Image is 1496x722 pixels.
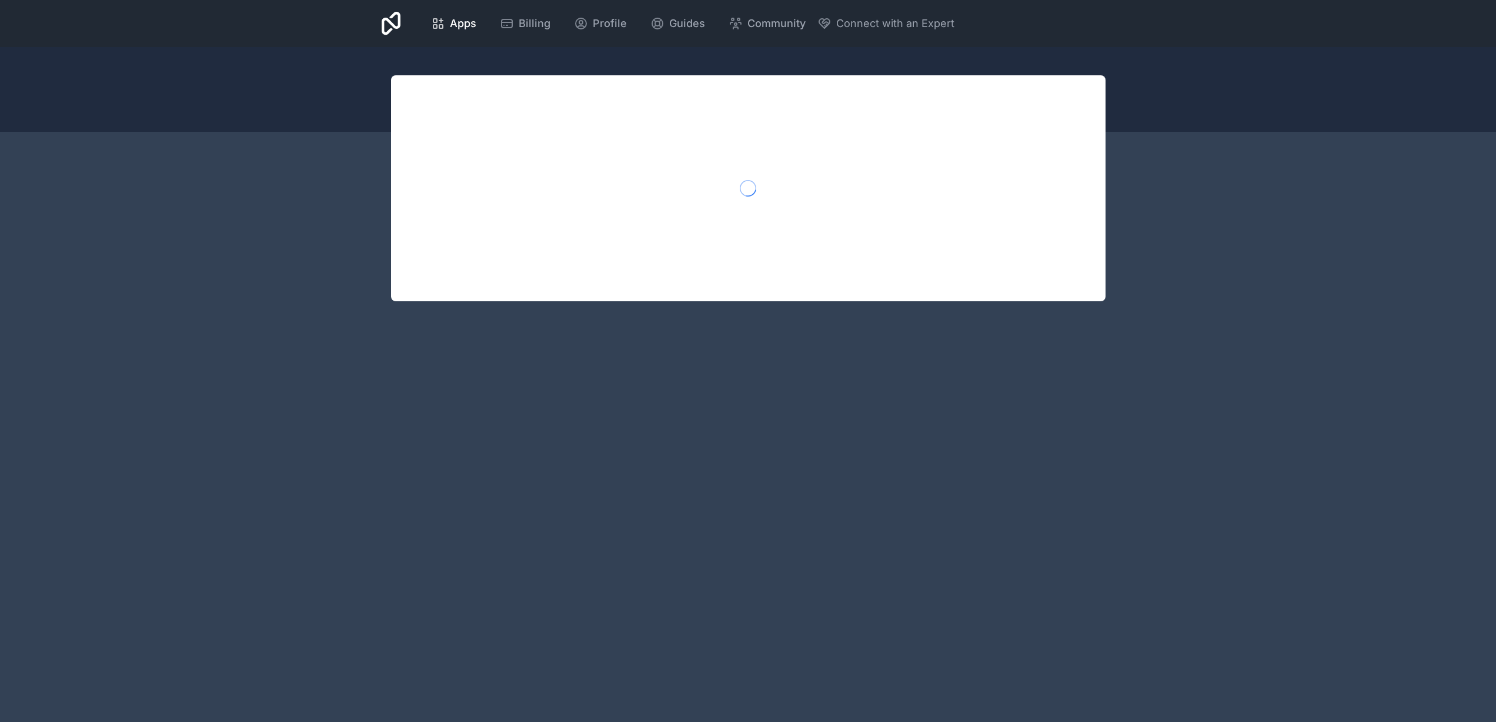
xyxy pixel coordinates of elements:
a: Guides [641,11,714,36]
span: Connect with an Expert [836,15,954,32]
a: Billing [490,11,560,36]
span: Profile [593,15,627,32]
span: Community [747,15,806,32]
a: Community [719,11,815,36]
a: Apps [422,11,486,36]
span: Billing [519,15,550,32]
span: Apps [450,15,476,32]
a: Profile [565,11,636,36]
span: Guides [669,15,705,32]
button: Connect with an Expert [817,15,954,32]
